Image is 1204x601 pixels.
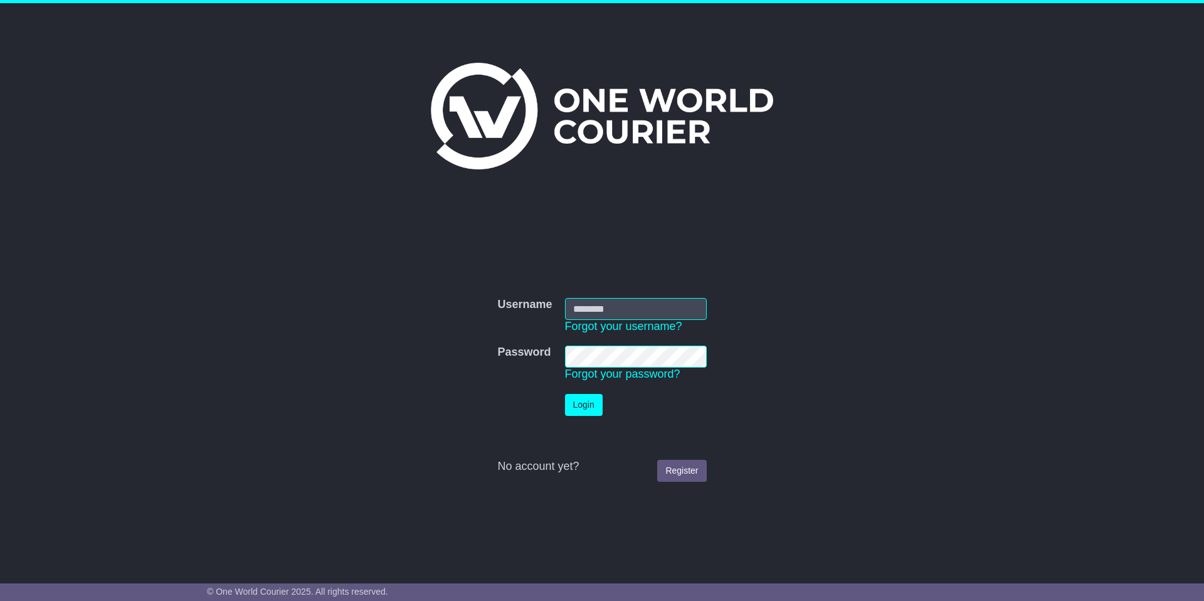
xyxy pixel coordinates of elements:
a: Register [657,460,706,482]
button: Login [565,394,603,416]
a: Forgot your password? [565,368,680,380]
div: No account yet? [497,460,706,474]
a: Forgot your username? [565,320,682,332]
label: Username [497,298,552,312]
label: Password [497,346,551,359]
img: One World [431,63,773,169]
span: © One World Courier 2025. All rights reserved. [207,587,388,597]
